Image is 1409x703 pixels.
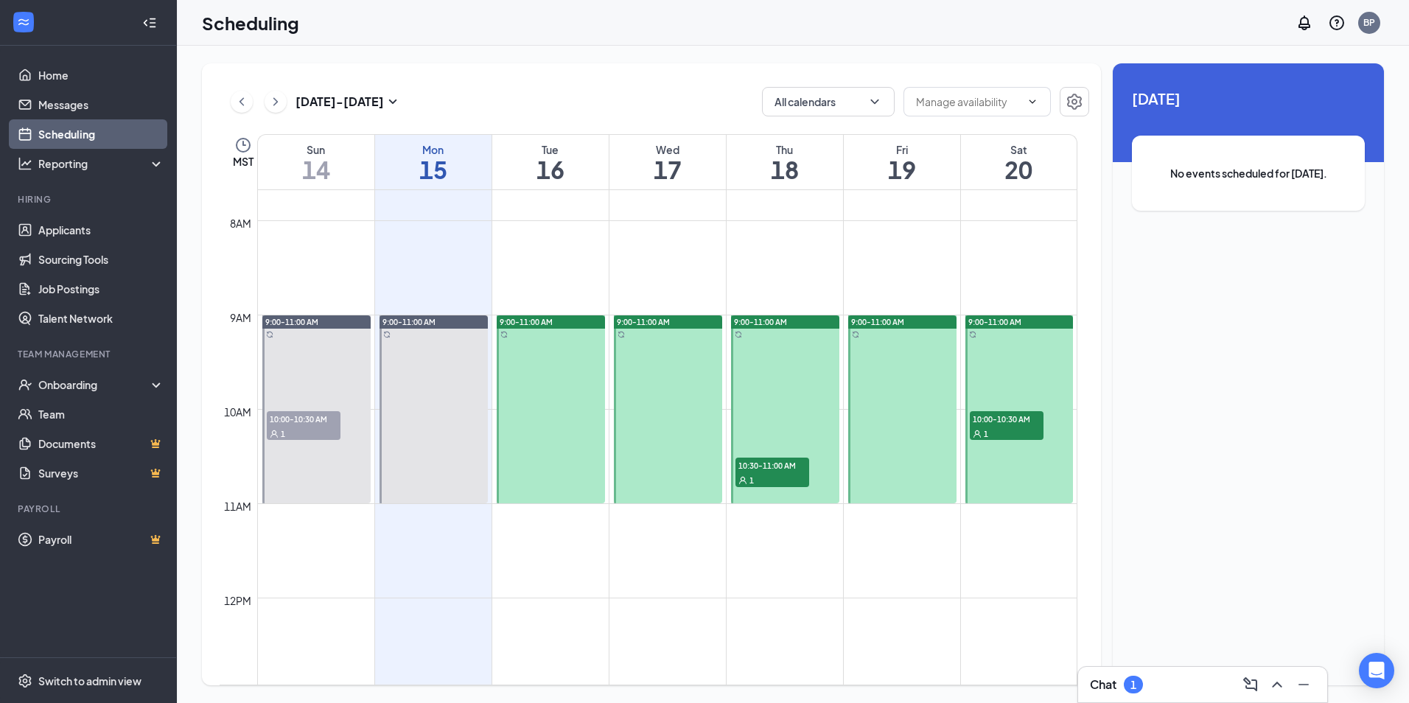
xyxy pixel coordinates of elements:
[18,674,32,688] svg: Settings
[1296,14,1313,32] svg: Notifications
[968,317,1021,327] span: 9:00-11:00 AM
[609,135,726,189] a: September 17, 2025
[1239,673,1262,696] button: ComposeMessage
[16,15,31,29] svg: WorkstreamLogo
[258,142,374,157] div: Sun
[727,142,843,157] div: Thu
[266,331,273,338] svg: Sync
[375,135,492,189] a: September 15, 2025
[38,90,164,119] a: Messages
[969,331,976,338] svg: Sync
[231,91,253,113] button: ChevronLeft
[762,87,895,116] button: All calendarsChevronDown
[267,411,340,426] span: 10:00-10:30 AM
[1060,87,1089,116] button: Settings
[38,304,164,333] a: Talent Network
[1161,165,1335,181] span: No events scheduled for [DATE].
[18,377,32,392] svg: UserCheck
[221,498,254,514] div: 11am
[233,154,254,169] span: MST
[268,93,283,111] svg: ChevronRight
[258,135,374,189] a: September 14, 2025
[1066,93,1083,111] svg: Settings
[38,458,164,488] a: SurveysCrown
[492,157,609,182] h1: 16
[734,317,787,327] span: 9:00-11:00 AM
[221,592,254,609] div: 12pm
[281,429,285,439] span: 1
[38,429,164,458] a: DocumentsCrown
[749,475,754,486] span: 1
[852,331,859,338] svg: Sync
[38,60,164,90] a: Home
[961,142,1077,157] div: Sat
[1130,679,1136,691] div: 1
[1027,96,1038,108] svg: ChevronDown
[18,193,161,206] div: Hiring
[234,136,252,154] svg: Clock
[258,157,374,182] h1: 14
[492,135,609,189] a: September 16, 2025
[375,157,492,182] h1: 15
[221,404,254,420] div: 10am
[916,94,1021,110] input: Manage availability
[227,309,254,326] div: 9am
[18,156,32,171] svg: Analysis
[38,525,164,554] a: PayrollCrown
[1090,676,1116,693] h3: Chat
[38,215,164,245] a: Applicants
[617,317,670,327] span: 9:00-11:00 AM
[492,142,609,157] div: Tue
[202,10,299,35] h1: Scheduling
[844,135,960,189] a: September 19, 2025
[844,157,960,182] h1: 19
[609,142,726,157] div: Wed
[867,94,882,109] svg: ChevronDown
[1132,87,1365,110] span: [DATE]
[38,399,164,429] a: Team
[375,142,492,157] div: Mon
[38,119,164,149] a: Scheduling
[1242,676,1259,693] svg: ComposeMessage
[38,674,141,688] div: Switch to admin view
[1295,676,1312,693] svg: Minimize
[727,157,843,182] h1: 18
[1268,676,1286,693] svg: ChevronUp
[961,157,1077,182] h1: 20
[618,331,625,338] svg: Sync
[38,156,165,171] div: Reporting
[234,93,249,111] svg: ChevronLeft
[227,215,254,231] div: 8am
[265,91,287,113] button: ChevronRight
[727,135,843,189] a: September 18, 2025
[38,274,164,304] a: Job Postings
[973,430,982,438] svg: User
[18,348,161,360] div: Team Management
[38,245,164,274] a: Sourcing Tools
[984,429,988,439] span: 1
[735,331,742,338] svg: Sync
[383,331,391,338] svg: Sync
[38,377,152,392] div: Onboarding
[738,476,747,485] svg: User
[265,317,318,327] span: 9:00-11:00 AM
[1328,14,1346,32] svg: QuestionInfo
[1359,653,1394,688] div: Open Intercom Messenger
[270,430,279,438] svg: User
[609,157,726,182] h1: 17
[844,142,960,157] div: Fri
[970,411,1043,426] span: 10:00-10:30 AM
[961,135,1077,189] a: September 20, 2025
[18,503,161,515] div: Payroll
[384,93,402,111] svg: SmallChevronDown
[382,317,436,327] span: 9:00-11:00 AM
[500,317,553,327] span: 9:00-11:00 AM
[1363,16,1375,29] div: BP
[851,317,904,327] span: 9:00-11:00 AM
[735,458,809,472] span: 10:30-11:00 AM
[1292,673,1315,696] button: Minimize
[500,331,508,338] svg: Sync
[1265,673,1289,696] button: ChevronUp
[142,15,157,30] svg: Collapse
